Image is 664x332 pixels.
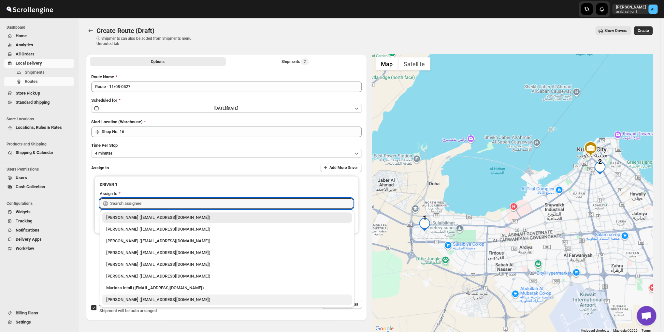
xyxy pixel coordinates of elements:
[16,209,31,214] span: Widgets
[16,61,42,66] span: Local Delivery
[4,207,74,217] button: Widgets
[214,106,227,111] span: [DATE] |
[636,312,649,325] button: Map camera controls
[100,190,117,197] div: Assign to
[106,261,348,268] div: [PERSON_NAME] ([EMAIL_ADDRESS][DOMAIN_NAME])
[106,296,348,303] div: [PERSON_NAME] ([EMAIL_ADDRESS][DOMAIN_NAME])
[227,106,238,111] span: [DATE]
[16,175,27,180] span: Users
[4,68,74,77] button: Shipments
[4,148,74,157] button: Shipping & Calendar
[616,5,646,10] p: [PERSON_NAME]
[375,57,398,70] button: Show street map
[86,26,95,35] button: Routes
[320,163,362,172] button: Add More Driver
[593,161,606,174] div: 2
[16,237,42,242] span: Delivery Apps
[16,219,32,223] span: Tracking
[227,57,363,66] button: Selected Shipments
[4,217,74,226] button: Tracking
[16,310,38,315] span: Billing Plans
[91,143,118,148] span: Time Per Stop
[100,258,354,270] li: Manan Miyaji (miyaji5253@gmail.com)
[16,42,33,47] span: Analytics
[595,26,631,35] button: Show Drivers
[96,27,154,35] span: Create Route (Draft)
[91,119,143,124] span: Start Location (Warehouse)
[16,320,31,324] span: Settings
[96,36,199,46] p: ⓘ Shipments can also be added from Shipments menu Unrouted tab
[16,100,50,105] span: Standard Shipping
[329,165,358,170] span: Add More Driver
[7,142,75,147] span: Products and Shipping
[106,214,348,221] div: [PERSON_NAME] ([EMAIL_ADDRESS][DOMAIN_NAME])
[86,68,367,285] div: All Route Options
[95,151,112,156] span: 4 minutes
[100,246,354,258] li: Ali Hussain (alihita52@gmail.com)
[398,57,430,70] button: Show satellite imagery
[604,28,627,33] span: Show Drivers
[4,235,74,244] button: Delivery Apps
[281,58,309,65] div: Shipments
[110,198,353,209] input: Search assignee
[4,173,74,182] button: Users
[100,270,354,281] li: Anil Trivedi (siddhu37.trivedi@gmail.com)
[91,82,362,92] input: Eg: Bengaluru Route
[16,246,34,251] span: WorkFlow
[634,26,653,35] button: Create
[106,273,348,279] div: [PERSON_NAME] ([EMAIL_ADDRESS][DOMAIN_NAME])
[100,212,354,223] li: Abizer Chikhly (abizertc@gmail.com)
[4,318,74,327] button: Settings
[7,25,75,30] span: Dashboard
[90,57,226,66] button: All Route Options
[99,302,121,307] span: AI Optimize
[91,98,117,103] span: Scheduled for
[4,226,74,235] button: Notifications
[16,91,40,96] span: Store PickUp
[100,293,354,305] li: Nagendra Reddy (fnsalonsecretary@gmail.com)
[91,165,109,170] span: Assign to
[4,50,74,59] button: All Orders
[106,238,348,244] div: [PERSON_NAME] ([EMAIL_ADDRESS][DOMAIN_NAME])
[4,123,74,132] button: Locations, Rules & Rates
[100,234,354,246] li: Murtaza Bhai Sagwara (murtazarata786@gmail.com)
[91,74,114,79] span: Route Name
[99,308,157,313] span: Shipment will be auto arranged
[25,70,45,75] span: Shipments
[16,52,35,56] span: All Orders
[100,281,354,293] li: Murtaza Intali (intaliwalamurtaza@gmail.com)
[637,306,656,325] a: Open chat
[638,28,649,33] span: Create
[4,244,74,253] button: WorkFlow
[4,31,74,40] button: Home
[106,226,348,233] div: [PERSON_NAME] ([EMAIL_ADDRESS][DOMAIN_NAME])
[7,167,75,172] span: Users Permissions
[25,79,38,84] span: Routes
[7,116,75,122] span: Store Locations
[16,125,62,130] span: Locations, Rules & Rates
[102,127,362,137] input: Search location
[91,104,362,113] button: [DATE]|[DATE]
[5,1,54,17] img: ScrollEngine
[4,182,74,191] button: Cash Collection
[7,201,75,206] span: Configurations
[648,5,657,14] span: Aziz Taher
[4,77,74,86] button: Routes
[16,33,27,38] span: Home
[16,184,45,189] span: Cash Collection
[612,4,658,14] button: User menu
[4,40,74,50] button: Analytics
[16,228,39,233] span: Notifications
[151,59,165,64] span: Options
[16,150,53,155] span: Shipping & Calendar
[4,309,74,318] button: Billing Plans
[304,59,306,64] span: 2
[651,7,655,11] text: AT
[106,249,348,256] div: [PERSON_NAME] ([EMAIL_ADDRESS][DOMAIN_NAME])
[91,149,362,158] button: 4 minutes
[418,218,431,231] div: 1
[616,10,646,14] p: arabfashion1
[100,181,353,188] h3: DRIVER 1
[100,223,354,234] li: Aziz Taher (azizchikhly53@gmail.com)
[106,285,348,291] div: Murtaza Intali ([EMAIL_ADDRESS][DOMAIN_NAME])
